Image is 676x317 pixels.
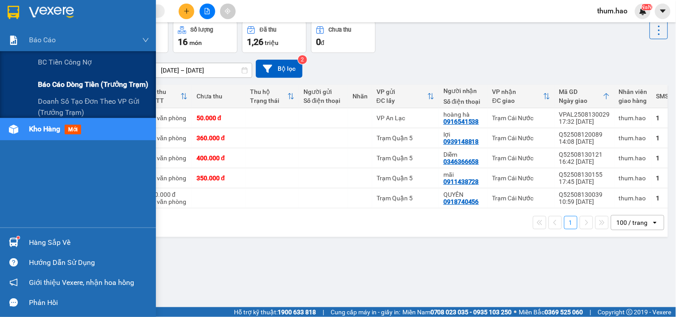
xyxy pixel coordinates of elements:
[83,33,373,44] li: Hotline: 02839552959
[619,134,647,142] div: thum.hao
[617,218,648,227] div: 100 / trang
[559,198,610,205] div: 10:59 [DATE]
[443,198,479,205] div: 0918740456
[492,97,543,104] div: ĐC giao
[11,11,56,56] img: logo.jpg
[197,134,241,142] div: 360.000 đ
[443,151,483,158] div: Diễm
[430,309,512,316] strong: 0708 023 035 - 0935 103 250
[329,27,352,33] div: Chưa thu
[559,178,610,185] div: 17:45 [DATE]
[278,309,316,316] strong: 1900 633 818
[559,151,610,158] div: Q52508130121
[656,175,676,182] div: 1
[377,175,434,182] div: Trạm Quận 5
[377,154,434,162] div: Trạm Quận 5
[590,307,591,317] span: |
[200,4,215,19] button: file-add
[298,55,307,64] sup: 2
[656,114,676,122] div: 1
[519,307,583,317] span: Miền Bắc
[29,296,149,309] div: Phản hồi
[619,175,647,182] div: thum.hao
[443,98,483,105] div: Số điện thoại
[619,154,647,162] div: thum.hao
[619,114,647,122] div: thum.hao
[492,134,550,142] div: Trạm Cái Nước
[492,88,543,95] div: VP nhận
[173,21,238,53] button: Số lượng16món
[225,8,231,14] span: aim
[492,114,550,122] div: Trạm Cái Nước
[443,87,483,94] div: Người nhận
[372,85,439,108] th: Toggle SortBy
[559,171,610,178] div: Q52508130155
[377,134,434,142] div: Trạm Quận 5
[492,154,550,162] div: Trạm Cái Nước
[265,39,279,46] span: triệu
[147,114,188,122] div: Tại văn phòng
[178,37,188,47] span: 16
[377,114,434,122] div: VP An Lạc
[559,191,610,198] div: Q52508130039
[9,298,18,307] span: message
[17,236,20,239] sup: 1
[189,39,202,46] span: món
[147,154,188,162] div: Tại văn phòng
[619,195,647,202] div: thum.hao
[443,111,483,118] div: hoàng hà
[656,134,676,142] div: 1
[316,37,321,47] span: 0
[204,8,210,14] span: file-add
[619,88,647,95] div: Nhân viên
[443,171,483,178] div: mãi
[147,88,180,95] div: Đã thu
[246,85,299,108] th: Toggle SortBy
[331,307,400,317] span: Cung cấp máy in - giấy in:
[83,22,373,33] li: 26 Phó Cơ Điều, Phường 12
[641,4,652,10] sup: NaN
[155,63,252,77] input: Select a date range.
[402,307,512,317] span: Miền Nam
[656,154,676,162] div: 1
[659,7,667,15] span: caret-down
[656,195,676,202] div: 1
[545,309,583,316] strong: 0369 525 060
[9,238,18,247] img: warehouse-icon
[651,219,659,226] svg: open
[38,96,149,118] span: Doanh số tạo đơn theo VP gửi (trưởng trạm)
[377,97,427,104] div: ĐC lấy
[559,118,610,125] div: 17:32 [DATE]
[656,93,669,100] div: SMS
[11,65,124,79] b: GỬI : Trạm Cái Nước
[559,131,610,138] div: Q52508120089
[559,97,603,104] div: Ngày giao
[29,125,60,133] span: Kho hàng
[377,88,427,95] div: VP gửi
[492,175,550,182] div: Trạm Cái Nước
[197,154,241,162] div: 400.000 đ
[377,195,434,202] div: Trạm Quận 5
[256,60,303,78] button: Bộ lọc
[443,138,479,145] div: 0939148818
[639,7,647,15] img: icon-new-feature
[142,37,149,44] span: down
[559,138,610,145] div: 14:08 [DATE]
[627,309,633,315] span: copyright
[250,88,287,95] div: Thu hộ
[590,5,635,16] span: thum.hao
[250,97,287,104] div: Trạng thái
[559,88,603,95] div: Mã GD
[143,85,192,108] th: Toggle SortBy
[65,125,81,134] span: mới
[488,85,555,108] th: Toggle SortBy
[559,111,610,118] div: VPAL2508130029
[29,256,149,269] div: Hướng dẫn sử dụng
[147,97,180,104] div: HTTT
[492,195,550,202] div: Trạm Cái Nước
[260,27,276,33] div: Đã thu
[38,79,148,90] span: Báo cáo dòng tiền (trưởng trạm)
[443,158,479,165] div: 0346366658
[443,131,483,138] div: lợi
[147,191,188,198] div: 100.000 đ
